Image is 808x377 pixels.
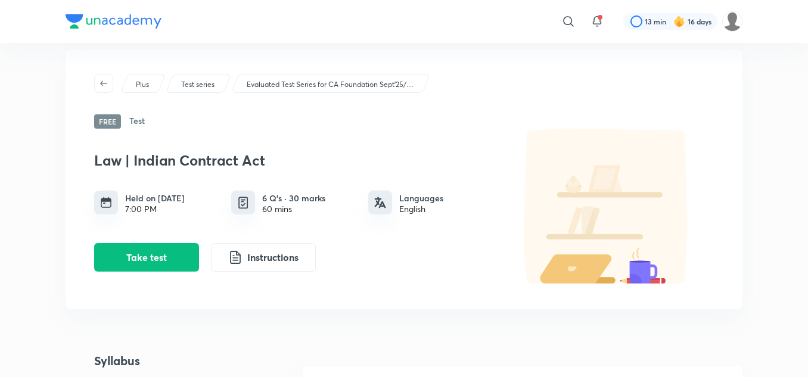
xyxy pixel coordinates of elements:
[94,152,493,169] h3: Law | Indian Contract Act
[399,204,443,214] div: English
[94,114,121,129] span: Free
[125,192,185,204] h6: Held on [DATE]
[499,129,714,283] img: default
[245,79,416,90] a: Evaluated Test Series for CA Foundation Sept'25/ [DATE]
[228,250,243,264] img: instruction
[136,79,149,90] p: Plus
[236,195,251,210] img: quiz info
[211,243,316,272] button: Instructions
[262,204,325,214] div: 60 mins
[399,192,443,204] h6: Languages
[179,79,217,90] a: Test series
[181,79,215,90] p: Test series
[125,204,185,214] div: 7:00 PM
[673,15,685,27] img: streak
[100,197,112,208] img: timing
[374,197,386,208] img: languages
[129,114,145,129] h6: Test
[722,11,742,32] img: kashish kumari
[94,243,199,272] button: Take test
[66,14,161,29] img: Company Logo
[134,79,151,90] a: Plus
[247,79,414,90] p: Evaluated Test Series for CA Foundation Sept'25/ [DATE]
[262,192,325,204] h6: 6 Q’s · 30 marks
